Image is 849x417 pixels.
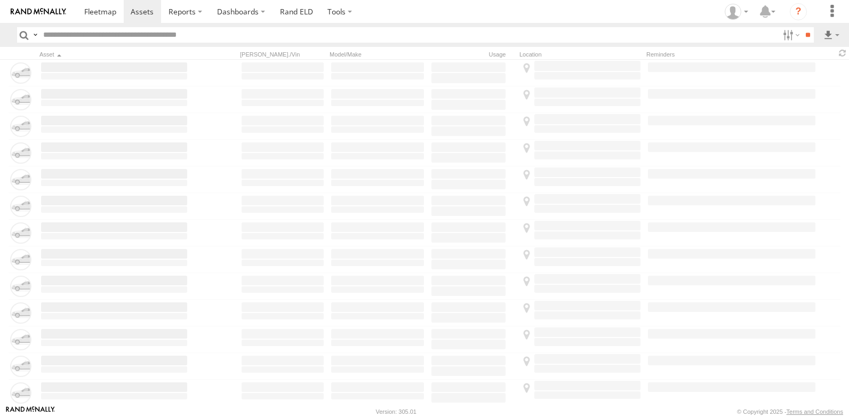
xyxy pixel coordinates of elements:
[519,51,642,58] div: Location
[790,3,807,20] i: ?
[737,408,843,415] div: © Copyright 2025 -
[240,51,325,58] div: [PERSON_NAME]./Vin
[330,51,426,58] div: Model/Make
[822,27,840,43] label: Export results as...
[6,406,55,417] a: Visit our Website
[721,4,752,20] div: Victor Calcano Jr
[779,27,802,43] label: Search Filter Options
[836,48,849,58] span: Refresh
[646,51,746,58] div: Reminders
[376,408,417,415] div: Version: 305.01
[11,8,66,15] img: rand-logo.svg
[31,27,39,43] label: Search Query
[39,51,189,58] div: Click to Sort
[787,408,843,415] a: Terms and Conditions
[430,51,515,58] div: Usage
